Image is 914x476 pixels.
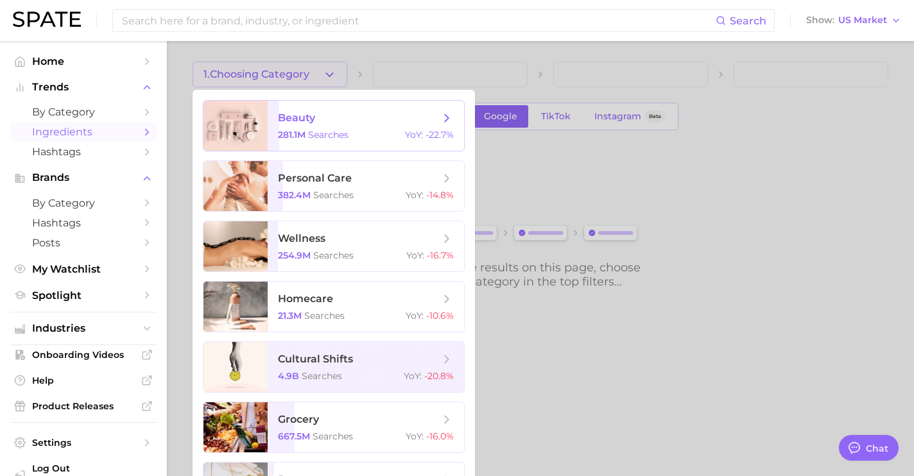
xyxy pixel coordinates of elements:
span: -16.7% [427,250,454,261]
span: 667.5m [278,430,310,442]
span: Settings [32,437,135,448]
span: YoY : [406,310,424,321]
span: YoY : [406,189,424,201]
span: wellness [278,232,325,244]
input: Search here for a brand, industry, or ingredient [121,10,716,31]
span: grocery [278,413,319,425]
button: ShowUS Market [803,12,904,29]
a: Product Releases [10,396,157,416]
span: Home [32,55,135,67]
span: Search [730,15,766,27]
span: Product Releases [32,400,135,412]
span: searches [302,370,342,382]
a: Hashtags [10,213,157,233]
span: YoY : [406,250,424,261]
span: homecare [278,293,333,305]
span: searches [308,129,349,140]
span: -16.0% [426,430,454,442]
a: Posts [10,233,157,253]
span: -14.8% [426,189,454,201]
img: SPATE [13,12,81,27]
span: Hashtags [32,146,135,158]
a: Ingredients [10,122,157,142]
a: by Category [10,193,157,213]
span: beauty [278,112,315,124]
a: Home [10,51,157,71]
span: US Market [838,17,887,24]
span: searches [304,310,345,321]
span: 21.3m [278,310,302,321]
button: Brands [10,168,157,187]
span: -10.6% [426,310,454,321]
span: Ingredients [32,126,135,138]
span: Help [32,375,135,386]
span: 4.9b [278,370,299,382]
span: 382.4m [278,189,311,201]
a: Help [10,371,157,390]
button: Industries [10,319,157,338]
a: Spotlight [10,285,157,305]
span: Spotlight [32,289,135,302]
span: searches [313,430,353,442]
span: cultural shifts [278,353,353,365]
a: My Watchlist [10,259,157,279]
a: Hashtags [10,142,157,162]
a: by Category [10,102,157,122]
span: Log Out [32,463,146,474]
span: My Watchlist [32,263,135,275]
span: 281.1m [278,129,306,140]
span: Hashtags [32,217,135,229]
span: Posts [32,237,135,249]
span: Brands [32,172,135,183]
span: -20.8% [424,370,454,382]
span: Trends [32,81,135,93]
span: -22.7% [426,129,454,140]
span: by Category [32,197,135,209]
span: searches [313,250,354,261]
span: Industries [32,323,135,334]
span: 254.9m [278,250,311,261]
button: Trends [10,78,157,97]
span: YoY : [405,129,423,140]
span: YoY : [406,430,424,442]
span: YoY : [404,370,422,382]
span: searches [313,189,354,201]
a: Settings [10,433,157,452]
span: Show [806,17,834,24]
span: personal care [278,172,352,184]
a: Onboarding Videos [10,345,157,364]
span: by Category [32,106,135,118]
span: Onboarding Videos [32,349,135,361]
